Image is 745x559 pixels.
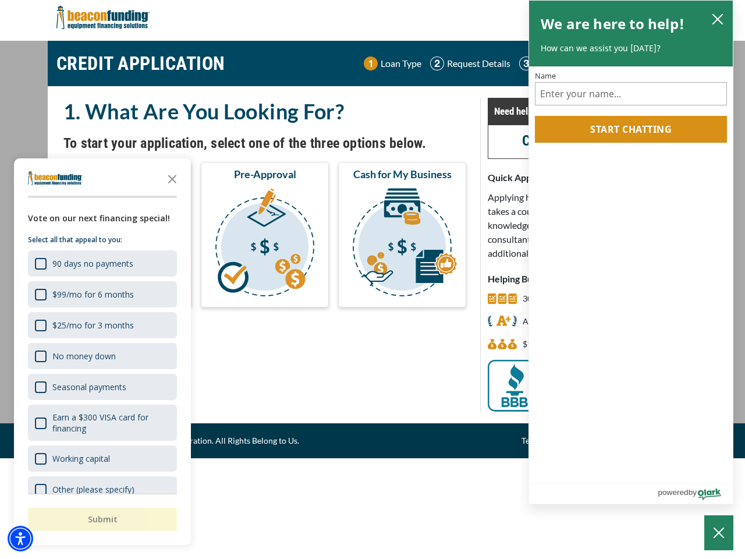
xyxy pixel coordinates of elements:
label: Name [535,72,727,80]
button: Close the survey [161,167,184,190]
div: $25/mo for 3 months [52,320,134,331]
div: No money down [52,351,116,362]
img: Step 3 [519,56,533,70]
p: Helping Businesses Grow for Over Years [488,272,689,286]
input: Name [535,82,727,105]
div: Accessibility Menu [8,526,33,551]
div: $25/mo for 3 months [28,312,177,338]
h2: 1. What Are You Looking For? [63,98,466,125]
span: powered [658,485,688,500]
p: $1,841,534,234 in Financed Equipment [523,337,633,351]
div: Seasonal payments [52,381,126,392]
p: Request Details [447,56,510,70]
p: Need help with the application? [494,104,682,118]
div: Seasonal payments [28,374,177,400]
p: How can we assist you [DATE]? [541,43,721,54]
img: Step 1 [364,56,378,70]
div: $99/mo for 6 months [52,289,134,300]
button: close chatbox [708,10,727,27]
a: Terms of Use [521,434,568,448]
h4: To start your application, select one of the three options below. [63,133,466,153]
button: Close Chatbox [704,515,733,550]
p: Applying has no cost or commitment and only takes a couple of minutes to complete. Our knowledgea... [488,190,689,260]
img: Cash for My Business [340,186,464,302]
p: A+ Rating With BBB [523,314,595,328]
img: Company logo [28,171,83,185]
div: Working capital [52,453,110,464]
a: Powered by Olark [658,484,733,504]
div: 90 days no payments [52,258,133,269]
img: BBB Acredited Business and SSL Protection [488,360,689,412]
div: Earn a $300 VISA card for financing [28,405,177,441]
p: Select all that appeal to you: [28,234,177,246]
div: Other (please specify) [28,476,177,503]
div: Vote on our next financing special! [28,212,177,225]
span: Cash for My Business [353,167,452,181]
button: Start chatting [535,116,727,143]
h1: CREDIT APPLICATION [56,47,225,80]
span: by [689,485,697,500]
h2: We are here to help! [541,12,684,36]
p: Quick Application - Fast Response [488,171,689,185]
span: Pre-Approval [234,167,296,181]
img: Step 2 [430,56,444,70]
div: Survey [14,158,191,545]
div: No money down [28,343,177,369]
a: call (847) 232-7815 [522,132,654,149]
button: Submit [28,508,177,531]
button: Cash for My Business [338,162,466,307]
div: Earn a $300 VISA card for financing [52,412,170,434]
div: Working capital [28,445,177,472]
div: 90 days no payments [28,250,177,277]
p: 30,756 Deals Approved [523,292,608,306]
button: Pre-Approval [201,162,329,307]
div: Other (please specify) [52,484,134,495]
img: Pre-Approval [203,186,327,302]
div: $99/mo for 6 months [28,281,177,307]
p: Loan Type [381,56,421,70]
